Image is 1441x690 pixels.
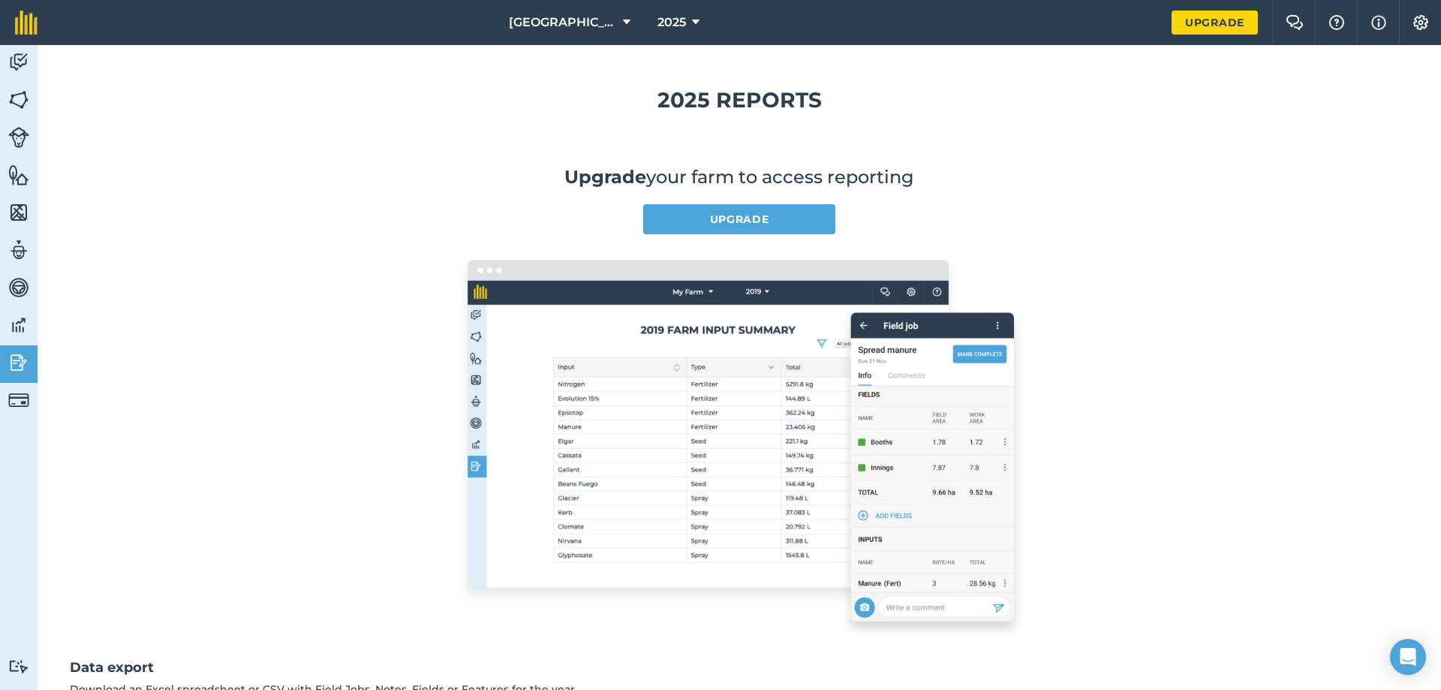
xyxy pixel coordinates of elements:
img: svg+xml;base64,PD94bWwgdmVyc2lvbj0iMS4wIiBlbmNvZGluZz0idXRmLTgiPz4KPCEtLSBHZW5lcmF0b3I6IEFkb2JlIE... [8,351,29,374]
h2: Data export [70,657,1409,679]
img: svg+xml;base64,PD94bWwgdmVyc2lvbj0iMS4wIiBlbmNvZGluZz0idXRmLTgiPz4KPCEtLSBHZW5lcmF0b3I6IEFkb2JlIE... [8,390,29,411]
p: your farm to access reporting [70,165,1409,189]
img: svg+xml;base64,PHN2ZyB4bWxucz0iaHR0cDovL3d3dy53My5vcmcvMjAwMC9zdmciIHdpZHRoPSI1NiIgaGVpZ2h0PSI2MC... [8,201,29,224]
div: Open Intercom Messenger [1390,639,1426,675]
img: svg+xml;base64,PD94bWwgdmVyc2lvbj0iMS4wIiBlbmNvZGluZz0idXRmLTgiPz4KPCEtLSBHZW5lcmF0b3I6IEFkb2JlIE... [8,659,29,673]
img: svg+xml;base64,PD94bWwgdmVyc2lvbj0iMS4wIiBlbmNvZGluZz0idXRmLTgiPz4KPCEtLSBHZW5lcmF0b3I6IEFkb2JlIE... [8,314,29,336]
img: svg+xml;base64,PD94bWwgdmVyc2lvbj0iMS4wIiBlbmNvZGluZz0idXRmLTgiPz4KPCEtLSBHZW5lcmF0b3I6IEFkb2JlIE... [8,127,29,148]
img: svg+xml;base64,PD94bWwgdmVyc2lvbj0iMS4wIiBlbmNvZGluZz0idXRmLTgiPz4KPCEtLSBHZW5lcmF0b3I6IEFkb2JlIE... [8,276,29,299]
img: svg+xml;base64,PD94bWwgdmVyc2lvbj0iMS4wIiBlbmNvZGluZz0idXRmLTgiPz4KPCEtLSBHZW5lcmF0b3I6IEFkb2JlIE... [8,51,29,74]
img: svg+xml;base64,PD94bWwgdmVyc2lvbj0iMS4wIiBlbmNvZGluZz0idXRmLTgiPz4KPCEtLSBHZW5lcmF0b3I6IEFkb2JlIE... [8,239,29,261]
a: Upgrade [1172,11,1258,35]
img: Two speech bubbles overlapping with the left bubble in the forefront [1286,15,1304,30]
img: A question mark icon [1328,15,1346,30]
img: fieldmargin Logo [15,11,38,35]
span: 2025 [657,14,686,32]
img: svg+xml;base64,PHN2ZyB4bWxucz0iaHR0cDovL3d3dy53My5vcmcvMjAwMC9zdmciIHdpZHRoPSIxNyIgaGVpZ2h0PSIxNy... [1371,14,1386,32]
img: svg+xml;base64,PHN2ZyB4bWxucz0iaHR0cDovL3d3dy53My5vcmcvMjAwMC9zdmciIHdpZHRoPSI1NiIgaGVpZ2h0PSI2MC... [8,89,29,111]
img: svg+xml;base64,PHN2ZyB4bWxucz0iaHR0cDovL3d3dy53My5vcmcvMjAwMC9zdmciIHdpZHRoPSI1NiIgaGVpZ2h0PSI2MC... [8,164,29,186]
a: Upgrade [643,204,835,234]
span: [GEOGRAPHIC_DATA] [509,14,617,32]
a: Upgrade [564,166,646,188]
img: Screenshot of reporting in fieldmargin [451,249,1027,633]
img: A cog icon [1412,15,1430,30]
h1: 2025 Reports [62,83,1417,117]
